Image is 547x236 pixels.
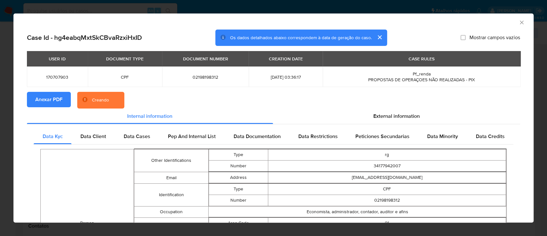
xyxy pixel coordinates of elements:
[268,184,506,195] td: CPF
[27,33,142,42] h2: Case Id - hg4eabqMxtSkCBvaRzxiHxID
[355,133,410,140] span: Peticiones Secundarias
[265,53,307,64] div: CREATION DATE
[518,19,524,25] button: Fechar a janela
[45,53,70,64] div: USER ID
[35,74,80,80] span: 170707903
[27,92,71,107] button: Anexar PDF
[124,133,150,140] span: Data Cases
[80,133,106,140] span: Data Client
[268,195,506,206] td: 02198198312
[134,172,208,184] td: Email
[95,74,154,80] span: CPF
[233,133,280,140] span: Data Documentation
[209,206,506,218] td: Economista, administrador, contador, auditor e afins
[372,30,387,45] button: cerrar
[209,218,268,229] td: Area Code
[476,133,504,140] span: Data Credits
[298,133,338,140] span: Data Restrictions
[405,53,438,64] div: CASE RULES
[256,74,315,80] span: [DATE] 03:36:17
[102,53,147,64] div: DOCUMENT TYPE
[209,184,268,195] td: Type
[13,13,534,223] div: closure-recommendation-modal
[27,109,520,124] div: Detailed info
[34,129,513,144] div: Detailed internal info
[134,206,208,218] td: Occupation
[209,172,268,183] td: Address
[179,53,232,64] div: DOCUMENT NUMBER
[43,133,63,140] span: Data Kyc
[209,161,268,172] td: Number
[268,218,506,229] td: 91
[268,172,506,183] td: [EMAIL_ADDRESS][DOMAIN_NAME]
[92,97,109,103] div: Creando
[209,149,268,161] td: Type
[127,112,172,120] span: Internal information
[134,184,208,206] td: Identification
[427,133,458,140] span: Data Minority
[209,195,268,206] td: Number
[368,76,475,83] span: PROPOSTAS DE OPERAÇOES NÃO REALIZADAS - PIX
[168,133,216,140] span: Pep And Internal List
[469,34,520,41] span: Mostrar campos vazios
[413,71,431,77] span: Pf_renda
[373,112,420,120] span: External information
[134,149,208,172] td: Other Identifications
[230,34,372,41] span: Os dados detalhados abaixo correspondem à data de geração do caso.
[268,161,506,172] td: 34177942007
[35,92,62,107] span: Anexar PDF
[460,35,466,40] input: Mostrar campos vazios
[268,149,506,161] td: rg
[170,74,241,80] span: 02198198312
